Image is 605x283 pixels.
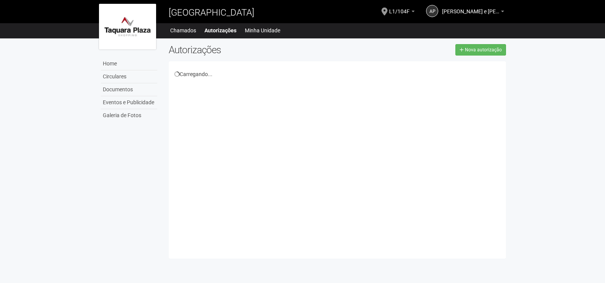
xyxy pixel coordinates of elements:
a: L1/104F [389,10,415,16]
a: Chamados [170,25,196,36]
a: Nova autorização [455,44,506,56]
span: L1/104F [389,1,410,14]
img: logo.jpg [99,4,156,49]
a: AP [426,5,438,17]
a: Galeria de Fotos [101,109,157,122]
span: Ana Paula Lima e Souza Catharino dos Santos [442,1,499,14]
div: Carregando... [174,71,501,78]
h2: Autorizações [169,44,332,56]
a: Circulares [101,70,157,83]
a: [PERSON_NAME] e [PERSON_NAME] [442,10,504,16]
span: Nova autorização [465,47,502,52]
a: Documentos [101,83,157,96]
a: Home [101,57,157,70]
a: Minha Unidade [245,25,280,36]
a: Autorizações [204,25,236,36]
span: [GEOGRAPHIC_DATA] [169,7,254,18]
a: Eventos e Publicidade [101,96,157,109]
